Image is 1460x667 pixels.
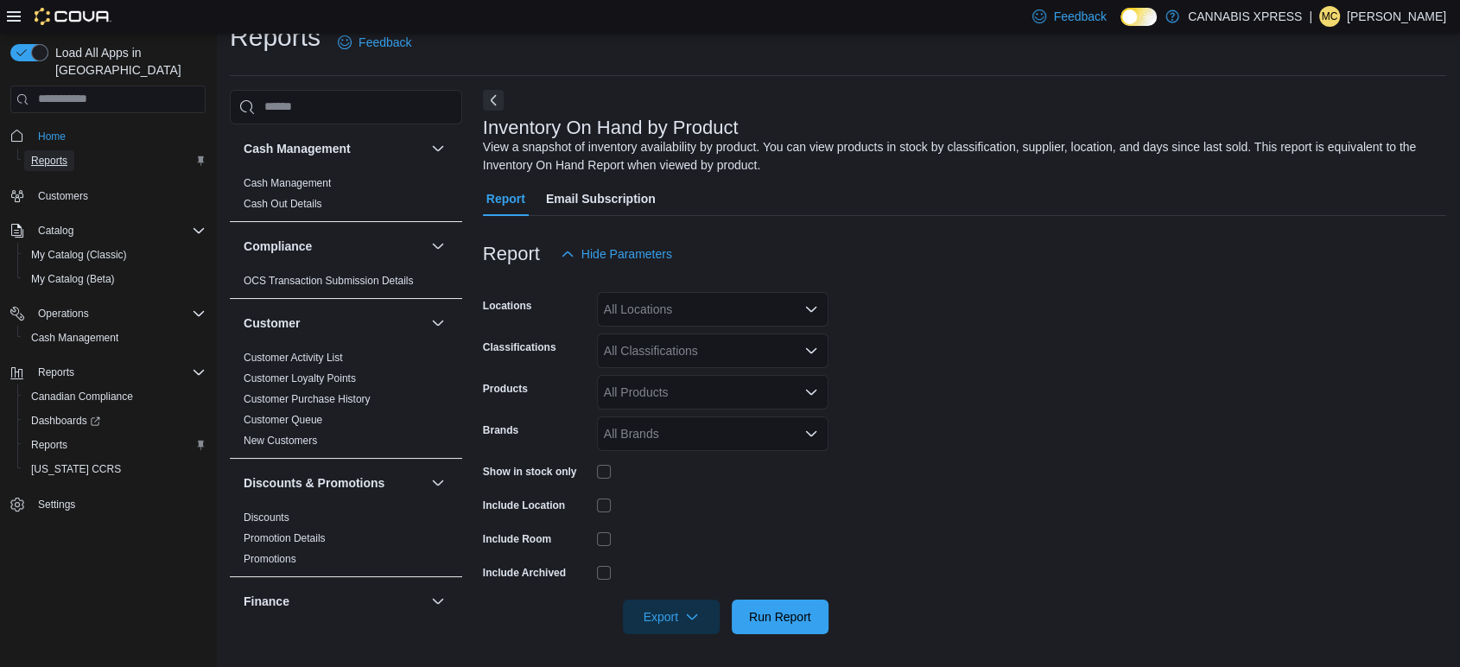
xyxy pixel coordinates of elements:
a: Feedback [331,25,418,60]
span: OCS Transaction Submission Details [244,274,414,288]
span: Feedback [359,34,411,51]
span: Operations [31,303,206,324]
span: Export [633,600,709,634]
h1: Reports [230,20,321,54]
span: Catalog [31,220,206,241]
a: Promotion Details [244,532,326,544]
a: Canadian Compliance [24,386,140,407]
label: Locations [483,299,532,313]
nav: Complex example [10,117,206,562]
span: Reports [31,362,206,383]
button: Operations [3,302,213,326]
a: Customers [31,186,95,206]
a: My Catalog (Classic) [24,245,134,265]
button: Hide Parameters [554,237,679,271]
button: Home [3,124,213,149]
div: Customer [230,347,462,458]
a: Discounts [244,511,289,524]
button: Cash Management [244,140,424,157]
span: Customers [31,185,206,206]
a: Settings [31,494,82,515]
span: Customers [38,189,88,203]
a: Dashboards [24,410,107,431]
label: Products [483,382,528,396]
h3: Finance [244,593,289,610]
button: Finance [428,591,448,612]
span: MC [1322,6,1338,27]
label: Show in stock only [483,465,577,479]
button: Run Report [732,600,828,634]
button: My Catalog (Classic) [17,243,213,267]
span: My Catalog (Beta) [31,272,115,286]
span: New Customers [244,434,317,448]
a: Reports [24,150,74,171]
span: Run Report [749,608,811,626]
div: Cash Management [230,173,462,221]
span: Home [31,125,206,147]
label: Classifications [483,340,556,354]
a: Home [31,126,73,147]
h3: Report [483,244,540,264]
div: Compliance [230,270,462,298]
span: My Catalog (Classic) [31,248,127,262]
button: Open list of options [804,385,818,399]
button: Settings [3,492,213,517]
input: Dark Mode [1120,8,1157,26]
a: Customer Queue [244,414,322,426]
span: Reports [38,365,74,379]
span: Customer Purchase History [244,392,371,406]
button: Open list of options [804,302,818,316]
span: My Catalog (Classic) [24,245,206,265]
button: Reports [17,149,213,173]
button: Reports [31,362,81,383]
button: Customer [244,314,424,332]
h3: Compliance [244,238,312,255]
span: Report [486,181,525,216]
button: Catalog [3,219,213,243]
a: Customer Activity List [244,352,343,364]
h3: Customer [244,314,300,332]
button: Open list of options [804,427,818,441]
p: | [1309,6,1312,27]
button: [US_STATE] CCRS [17,457,213,481]
a: Cash Management [24,327,125,348]
button: Customers [3,183,213,208]
a: Customer Loyalty Points [244,372,356,384]
span: Catalog [38,224,73,238]
a: Promotions [244,553,296,565]
span: My Catalog (Beta) [24,269,206,289]
a: Cash Out Details [244,198,322,210]
h3: Inventory On Hand by Product [483,118,739,138]
span: Reports [31,438,67,452]
span: Load All Apps in [GEOGRAPHIC_DATA] [48,44,206,79]
span: Customer Queue [244,413,322,427]
span: Discounts [244,511,289,524]
a: [US_STATE] CCRS [24,459,128,480]
span: Settings [38,498,75,511]
button: Cash Management [17,326,213,350]
span: Customer Activity List [244,351,343,365]
a: New Customers [244,435,317,447]
span: Cash Management [24,327,206,348]
span: Reports [24,150,206,171]
button: Export [623,600,720,634]
label: Include Room [483,532,551,546]
button: Customer [428,313,448,333]
a: OCS Transaction Submission Details [244,275,414,287]
button: Discounts & Promotions [244,474,424,492]
a: Customer Purchase History [244,393,371,405]
span: Operations [38,307,89,321]
span: Promotion Details [244,531,326,545]
span: Home [38,130,66,143]
button: Reports [3,360,213,384]
a: Reports [24,435,74,455]
button: Finance [244,593,424,610]
a: Dashboards [17,409,213,433]
span: Hide Parameters [581,245,672,263]
button: Canadian Compliance [17,384,213,409]
span: Cash Management [31,331,118,345]
span: Dashboards [24,410,206,431]
button: Operations [31,303,96,324]
span: Dashboards [31,414,100,428]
